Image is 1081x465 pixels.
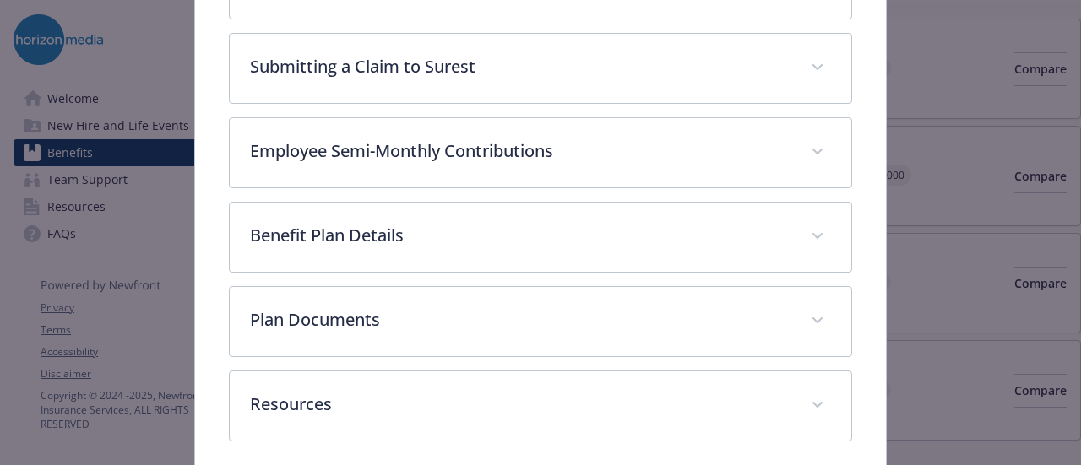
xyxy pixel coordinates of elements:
p: Submitting a Claim to Surest [250,54,790,79]
div: Employee Semi-Monthly Contributions [230,118,850,187]
div: Resources [230,371,850,441]
div: Submitting a Claim to Surest [230,34,850,103]
p: Benefit Plan Details [250,223,790,248]
p: Resources [250,392,790,417]
p: Plan Documents [250,307,790,333]
p: Employee Semi-Monthly Contributions [250,138,790,164]
div: Benefit Plan Details [230,203,850,272]
div: Plan Documents [230,287,850,356]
